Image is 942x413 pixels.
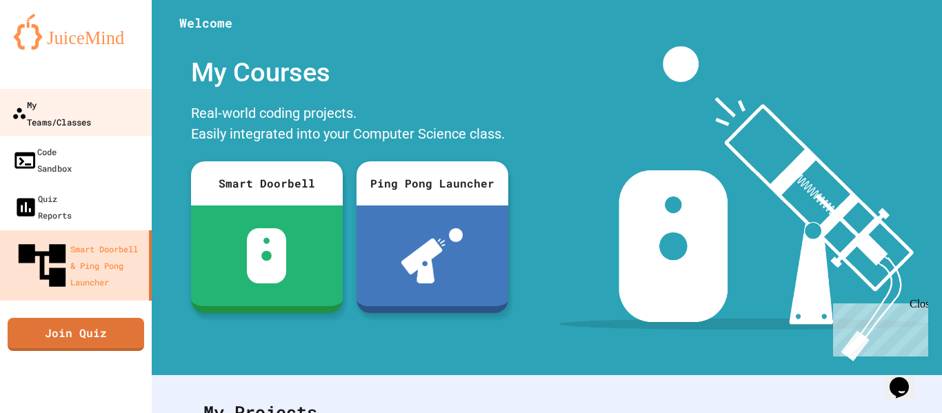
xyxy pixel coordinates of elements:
div: Ping Pong Launcher [357,161,508,205]
div: Chat with us now!Close [6,6,95,88]
img: logo-orange.svg [14,14,138,50]
div: My Courses [184,46,515,99]
div: Code Sandbox [12,143,72,177]
div: My Teams/Classes [12,96,91,130]
div: Smart Doorbell & Ping Pong Launcher [14,237,143,294]
iframe: chat widget [828,298,928,356]
img: banner-image-my-projects.png [559,46,929,361]
div: Real-world coding projects. Easily integrated into your Computer Science class. [184,99,515,151]
div: Quiz Reports [14,190,72,223]
iframe: chat widget [884,358,928,399]
div: Smart Doorbell [191,161,343,205]
img: sdb-white.svg [247,228,286,283]
img: ppl-with-ball.png [401,228,463,283]
a: Join Quiz [8,318,144,351]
